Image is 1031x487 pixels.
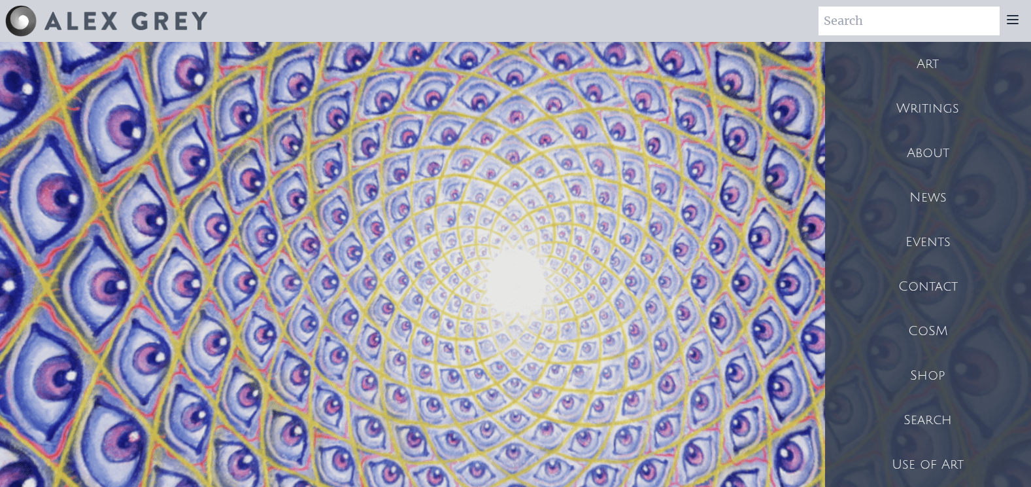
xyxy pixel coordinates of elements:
[825,353,1031,398] a: Shop
[825,264,1031,309] a: Contact
[825,398,1031,442] a: Search
[825,442,1031,487] a: Use of Art
[825,309,1031,353] a: CoSM
[825,220,1031,264] a: Events
[819,7,1000,35] input: Search
[825,131,1031,175] a: About
[825,86,1031,131] a: Writings
[825,175,1031,220] a: News
[825,42,1031,86] a: Art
